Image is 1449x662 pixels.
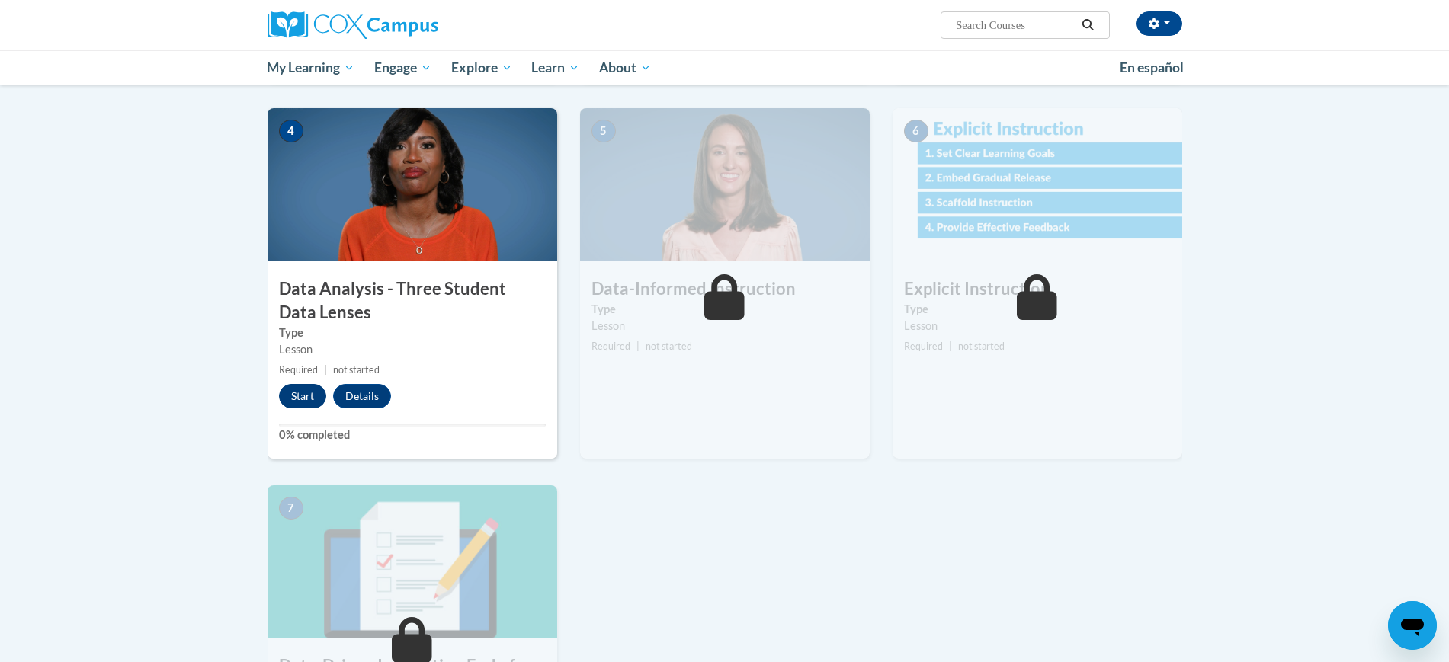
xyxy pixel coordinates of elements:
span: Required [279,364,318,376]
span: 7 [279,497,303,520]
h3: Data-Informed Instruction [580,277,870,301]
a: Engage [364,50,441,85]
div: Lesson [591,318,858,334]
img: Course Image [893,108,1182,261]
span: About [599,59,651,77]
div: Main menu [245,50,1205,85]
span: not started [646,341,692,352]
span: 5 [591,120,616,142]
span: Required [591,341,630,352]
a: Cox Campus [268,11,557,39]
div: Lesson [279,341,546,358]
label: Type [279,325,546,341]
button: Account Settings [1136,11,1182,36]
img: Course Image [580,108,870,261]
h3: Data Analysis - Three Student Data Lenses [268,277,557,325]
span: 4 [279,120,303,142]
span: not started [958,341,1005,352]
a: En español [1110,52,1194,84]
label: 0% completed [279,427,546,443]
button: Start [279,384,326,408]
button: Search [1076,16,1099,34]
span: | [324,364,327,376]
img: Cox Campus [268,11,438,39]
span: | [636,341,640,352]
h3: Explicit Instruction [893,277,1182,301]
a: Explore [441,50,522,85]
span: Explore [451,59,512,77]
button: Details [333,384,391,408]
span: Learn [531,59,579,77]
img: Course Image [268,108,557,261]
span: Required [904,341,943,352]
a: Learn [521,50,589,85]
iframe: Button to launch messaging window [1388,601,1437,650]
span: | [949,341,952,352]
a: My Learning [258,50,365,85]
span: not started [333,364,380,376]
div: Lesson [904,318,1171,334]
label: Type [904,301,1171,318]
span: En español [1120,59,1184,75]
span: My Learning [267,59,354,77]
img: Course Image [268,485,557,638]
label: Type [591,301,858,318]
a: About [589,50,661,85]
input: Search Courses [954,16,1076,34]
span: Engage [374,59,431,77]
span: 6 [904,120,928,142]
